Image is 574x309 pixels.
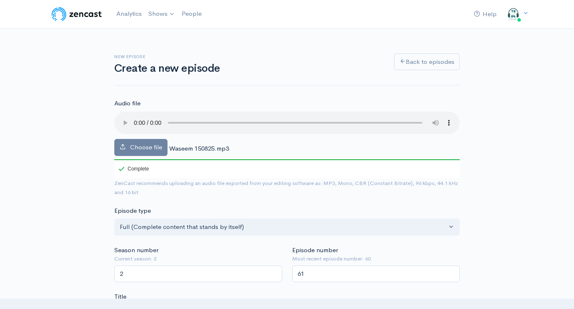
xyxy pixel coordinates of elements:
[13,110,153,127] button: New conversation
[471,5,500,23] a: Help
[114,159,460,160] div: 100%
[50,6,103,22] img: ZenCast Logo
[114,99,140,108] label: Audio file
[169,144,229,152] span: Waseem 150825.mp3
[114,255,282,263] small: Current season: 2
[113,5,145,23] a: Analytics
[114,246,158,255] label: Season number
[114,206,151,216] label: Episode type
[114,54,384,59] h6: New episode
[178,5,205,23] a: People
[118,166,149,171] div: Complete
[120,222,447,232] div: Full (Complete content that stands by itself)
[114,63,384,75] h1: Create a new episode
[114,219,460,236] button: Full (Complete content that stands by itself)
[114,265,282,282] input: Enter season number for this episode
[114,159,150,178] div: Complete
[54,115,100,122] span: New conversation
[145,5,178,23] a: Shows
[394,54,460,71] a: Back to episodes
[11,142,155,152] p: Find an answer quickly
[114,292,126,302] label: Title
[130,143,162,151] span: Choose file
[114,180,458,196] small: ZenCast recommends uploading an audio file exported from your editing software as: MP3, Mono, CBR...
[292,246,338,255] label: Episode number
[24,156,148,173] input: Search articles
[12,55,154,95] h2: Just let us know if you need anything and we'll be happy to help! 🙂
[292,265,460,282] input: Enter episode number
[505,6,522,22] img: ...
[292,255,460,263] small: Most recent episode number: 60
[12,40,154,54] h1: Hi 👋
